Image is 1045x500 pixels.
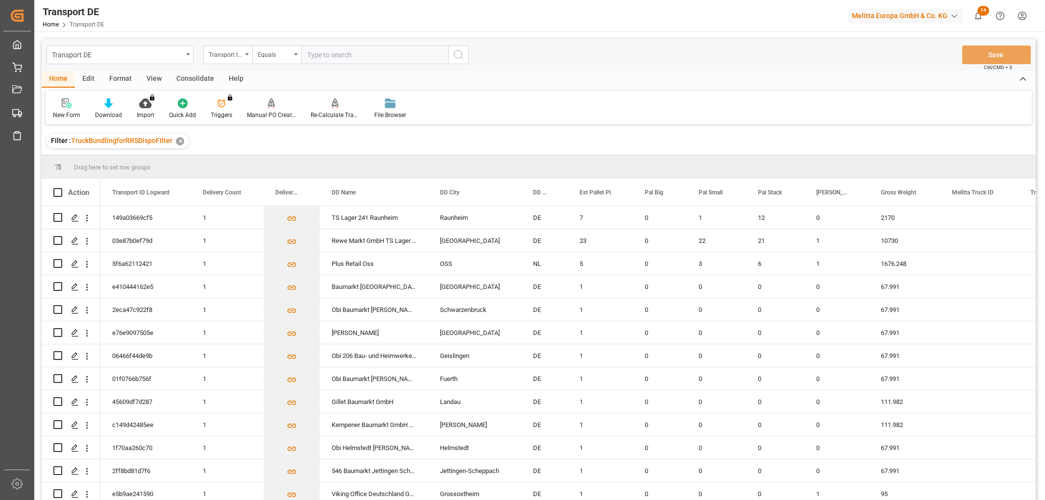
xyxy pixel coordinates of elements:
div: DE [521,298,568,321]
div: 67.991 [869,436,940,459]
div: Obi Baumarkt [PERSON_NAME] GmbH u. Co. KG [320,298,428,321]
div: New Form [53,111,80,119]
div: 5f6a62112421 [100,252,191,275]
div: 1 [568,459,633,482]
div: 12 [746,206,804,229]
div: 1 [191,252,264,275]
div: 2ff8bd81d7f6 [100,459,191,482]
button: show 14 new notifications [967,5,989,27]
button: open menu [203,46,252,64]
div: 1 [568,390,633,413]
div: Baumarkt [GEOGRAPHIC_DATA] [320,275,428,298]
div: 0 [746,298,804,321]
div: 0 [687,436,746,459]
div: 2eca47c922f8 [100,298,191,321]
div: 0 [804,390,869,413]
div: 1 [191,206,264,229]
div: Action [68,188,89,197]
div: 01f0766b756f [100,367,191,390]
div: Plus Retail Oss [320,252,428,275]
div: 67.991 [869,275,940,298]
div: 0 [746,390,804,413]
div: 111.982 [869,390,940,413]
div: 1 [568,321,633,344]
button: open menu [252,46,301,64]
div: Transport ID Logward [209,48,242,59]
span: Transport ID Logward [112,189,170,196]
div: 0 [804,206,869,229]
div: 0 [804,413,869,436]
div: 149a03669cf5 [100,206,191,229]
div: Press SPACE to select this row. [42,275,100,298]
div: 0 [633,436,687,459]
div: 0 [633,390,687,413]
div: 0 [633,298,687,321]
div: 5 [568,252,633,275]
span: Gross Weight [881,189,916,196]
div: [PERSON_NAME] [320,321,428,344]
div: Raunheim [428,206,521,229]
div: DE [521,344,568,367]
div: 67.991 [869,367,940,390]
span: TruckBundlingforRRSDispoFIlter [71,137,172,144]
span: 14 [977,6,989,16]
div: DE [521,436,568,459]
div: 3 [687,252,746,275]
div: 1 [804,229,869,252]
a: Home [43,21,59,28]
div: 0 [633,459,687,482]
span: Ctrl/CMD + S [984,64,1012,71]
div: 0 [746,459,804,482]
div: DE [521,321,568,344]
div: 0 [746,436,804,459]
div: 0 [804,321,869,344]
div: Landau [428,390,521,413]
div: Press SPACE to select this row. [42,321,100,344]
div: Press SPACE to select this row. [42,459,100,482]
div: File Browser [374,111,406,119]
span: Melitta Truck ID [952,189,994,196]
div: 0 [633,275,687,298]
div: 21 [746,229,804,252]
div: 546 Baumarkt Jettingen Scheppach [320,459,428,482]
button: search button [448,46,469,64]
div: 1 [568,367,633,390]
div: 1 [191,344,264,367]
div: Obi 206 Bau- und Heimwerkermarkt [320,344,428,367]
span: Pal Big [645,189,663,196]
div: 7 [568,206,633,229]
div: DE [521,367,568,390]
div: DE [521,459,568,482]
div: 0 [633,229,687,252]
span: Est Pallet Pl [580,189,611,196]
div: 1f70aa260c70 [100,436,191,459]
div: 0 [687,413,746,436]
div: 0 [804,459,869,482]
div: Help [221,71,251,88]
div: Consolidate [169,71,221,88]
span: Filter : [51,137,71,144]
div: DE [521,229,568,252]
div: 0 [804,344,869,367]
div: 0 [633,206,687,229]
div: 0 [687,298,746,321]
div: Transport DE [52,48,183,60]
div: 111.982 [869,413,940,436]
div: 1 [191,275,264,298]
div: 0 [633,321,687,344]
button: Melitta Europa GmbH & Co. KG [848,6,967,25]
div: 1 [568,298,633,321]
button: Help Center [989,5,1011,27]
div: 0 [633,367,687,390]
div: 0 [746,413,804,436]
div: DE [521,390,568,413]
div: Rewe Markt GmbH TS Lager 510 [320,229,428,252]
span: Drag here to set row groups [74,164,150,171]
span: Delivery Count [203,189,241,196]
div: Gillet Baumarkt GmbH [320,390,428,413]
div: Press SPACE to select this row. [42,206,100,229]
div: 03e87b0ef79d [100,229,191,252]
div: Helmstedt [428,436,521,459]
div: 0 [687,321,746,344]
div: 45609df7d287 [100,390,191,413]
